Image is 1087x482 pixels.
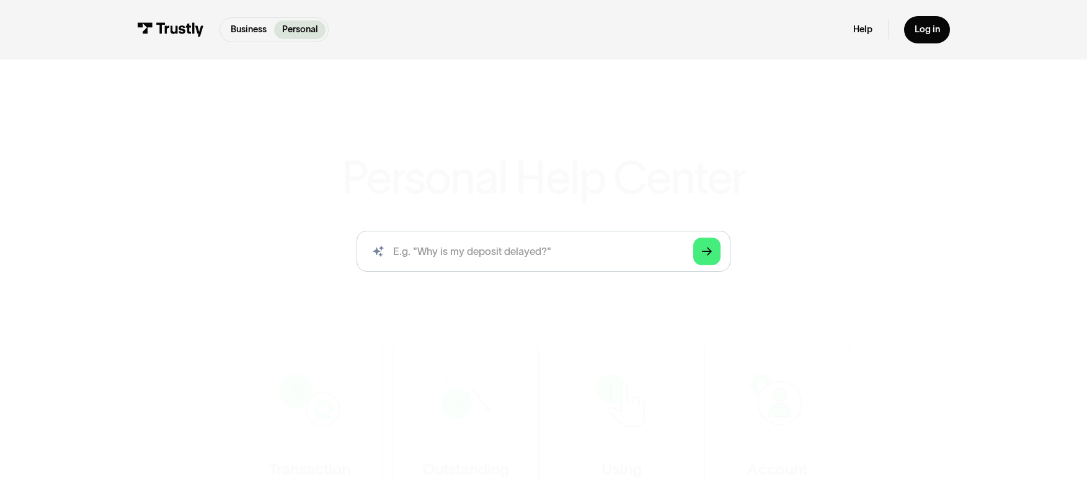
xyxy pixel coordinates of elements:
a: Personal [274,20,326,39]
img: Trustly Logo [137,22,204,37]
a: Help [853,24,872,35]
h1: Personal Help Center [342,155,745,200]
p: Business [231,23,267,37]
a: Log in [904,16,950,43]
div: Log in [915,24,940,35]
p: Personal [282,23,318,37]
input: search [357,231,731,272]
a: Business [223,20,274,39]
